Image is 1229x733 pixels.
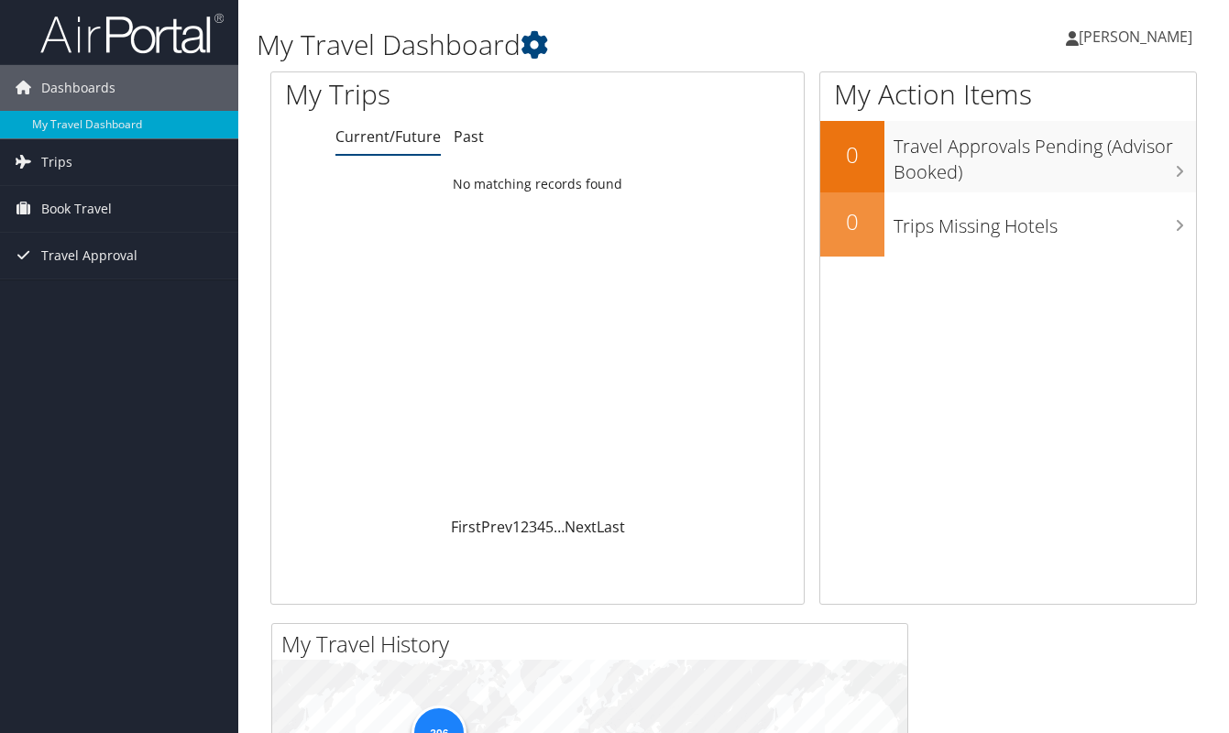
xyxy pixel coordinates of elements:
[820,192,1197,257] a: 0Trips Missing Hotels
[894,204,1197,239] h3: Trips Missing Hotels
[481,517,512,537] a: Prev
[285,75,568,114] h1: My Trips
[40,12,224,55] img: airportal-logo.png
[41,65,115,111] span: Dashboards
[597,517,625,537] a: Last
[257,26,893,64] h1: My Travel Dashboard
[894,125,1197,185] h3: Travel Approvals Pending (Advisor Booked)
[820,139,884,170] h2: 0
[537,517,545,537] a: 4
[281,629,907,660] h2: My Travel History
[451,517,481,537] a: First
[512,517,521,537] a: 1
[41,139,72,185] span: Trips
[1079,27,1192,47] span: [PERSON_NAME]
[554,517,565,537] span: …
[565,517,597,537] a: Next
[454,126,484,147] a: Past
[820,206,884,237] h2: 0
[820,75,1197,114] h1: My Action Items
[1066,9,1211,64] a: [PERSON_NAME]
[529,517,537,537] a: 3
[545,517,554,537] a: 5
[41,186,112,232] span: Book Travel
[335,126,441,147] a: Current/Future
[271,168,804,201] td: No matching records found
[820,121,1197,191] a: 0Travel Approvals Pending (Advisor Booked)
[521,517,529,537] a: 2
[41,233,137,279] span: Travel Approval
